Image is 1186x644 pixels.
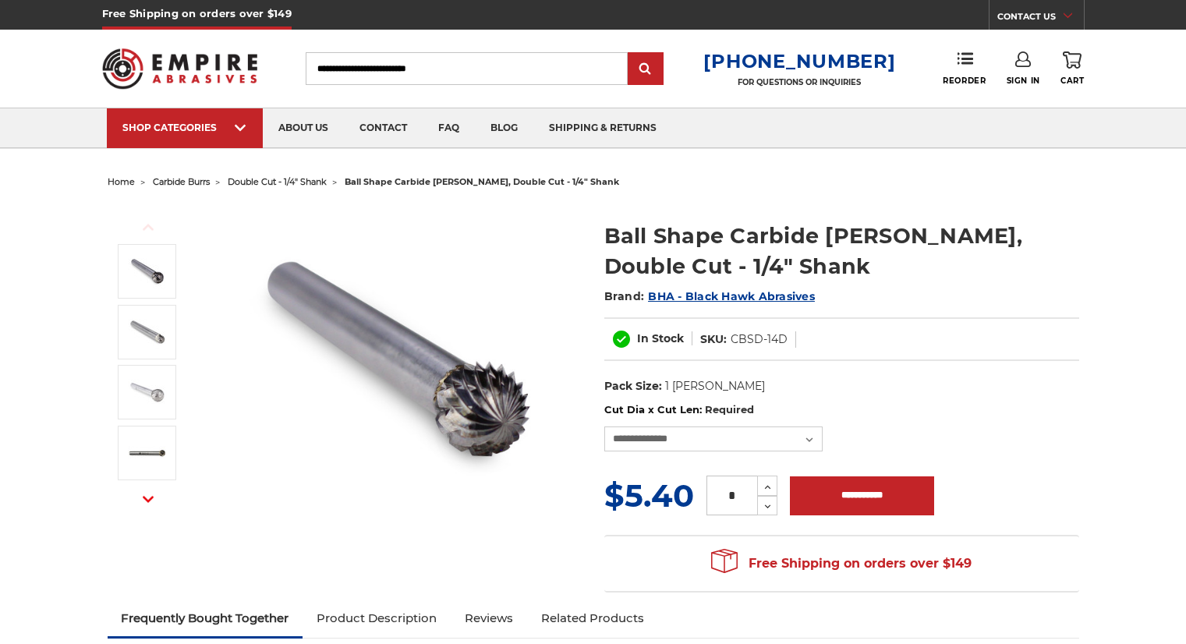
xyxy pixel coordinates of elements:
dt: Pack Size: [604,378,662,395]
span: In Stock [637,331,684,345]
img: SD-1D ball shape carbide burr with 1/4 inch shank [128,313,167,352]
a: Reviews [451,601,527,635]
a: home [108,176,135,187]
a: carbide burrs [153,176,210,187]
button: Next [129,482,167,515]
a: contact [344,108,423,148]
a: Related Products [527,601,658,635]
a: double cut - 1/4" shank [228,176,327,187]
img: SD-3 ball shape carbide burr 1/4" shank [128,433,167,472]
img: SD-5D ball shape carbide burr with 1/4 inch shank [128,373,167,412]
span: Reorder [943,76,986,86]
span: ball shape carbide [PERSON_NAME], double cut - 1/4" shank [345,176,619,187]
a: blog [475,108,533,148]
span: Free Shipping on orders over $149 [711,548,972,579]
button: Previous [129,211,167,244]
span: Brand: [604,289,645,303]
a: Reorder [943,51,986,85]
a: Product Description [303,601,451,635]
a: [PHONE_NUMBER] [703,50,895,73]
a: CONTACT US [997,8,1084,30]
a: Cart [1060,51,1084,86]
h1: Ball Shape Carbide [PERSON_NAME], Double Cut - 1/4" Shank [604,221,1079,281]
img: ball shape carbide bur 1/4" shank [241,204,553,516]
dd: 1 [PERSON_NAME] [665,378,765,395]
a: faq [423,108,475,148]
a: BHA - Black Hawk Abrasives [648,289,815,303]
dd: CBSD-14D [731,331,788,348]
label: Cut Dia x Cut Len: [604,402,1079,418]
p: FOR QUESTIONS OR INQUIRIES [703,77,895,87]
span: $5.40 [604,476,694,515]
span: Cart [1060,76,1084,86]
img: Empire Abrasives [102,38,258,99]
div: SHOP CATEGORIES [122,122,247,133]
span: Sign In [1007,76,1040,86]
a: shipping & returns [533,108,672,148]
dt: SKU: [700,331,727,348]
a: about us [263,108,344,148]
small: Required [705,403,754,416]
img: ball shape carbide bur 1/4" shank [128,252,167,291]
a: Frequently Bought Together [108,601,303,635]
